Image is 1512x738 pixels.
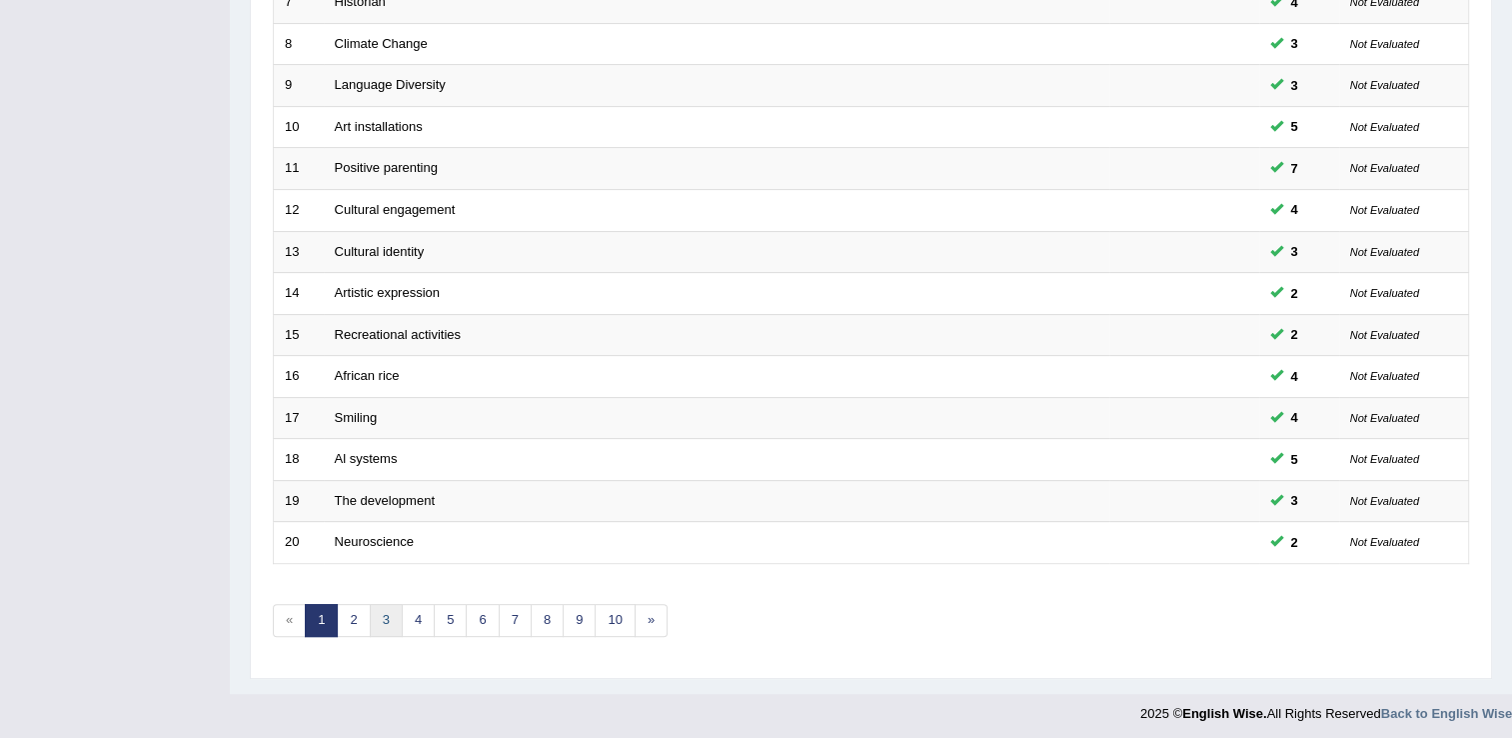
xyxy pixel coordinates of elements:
[1350,246,1419,258] small: Not Evaluated
[1350,536,1419,548] small: Not Evaluated
[1283,33,1306,54] span: You can still take this question
[1283,75,1306,96] span: You can still take this question
[1283,324,1306,345] span: You can still take this question
[1283,407,1306,428] span: You can still take this question
[335,160,438,175] a: Positive parenting
[434,604,467,637] a: 5
[305,604,338,637] a: 1
[1283,116,1306,137] span: You can still take this question
[274,439,324,481] td: 18
[1350,412,1419,424] small: Not Evaluated
[402,604,435,637] a: 4
[1283,283,1306,304] span: You can still take this question
[274,231,324,273] td: 13
[335,368,400,383] a: African rice
[274,65,324,107] td: 9
[335,451,398,466] a: Al systems
[1350,204,1419,216] small: Not Evaluated
[595,604,635,637] a: 10
[274,106,324,148] td: 10
[335,77,446,92] a: Language Diversity
[1350,329,1419,341] small: Not Evaluated
[563,604,596,637] a: 9
[1283,490,1306,511] span: You can still take this question
[1350,370,1419,382] small: Not Evaluated
[274,314,324,356] td: 15
[1350,79,1419,91] small: Not Evaluated
[1140,694,1512,723] div: 2025 © All Rights Reserved
[335,119,423,134] a: Art installations
[273,604,306,637] span: «
[274,23,324,65] td: 8
[274,273,324,315] td: 14
[499,604,532,637] a: 7
[1283,199,1306,220] span: You can still take this question
[335,244,425,259] a: Cultural identity
[274,480,324,522] td: 19
[1350,162,1419,174] small: Not Evaluated
[335,493,435,508] a: The development
[274,397,324,439] td: 17
[635,604,668,637] a: »
[1350,495,1419,507] small: Not Evaluated
[1381,706,1512,721] a: Back to English Wise
[335,410,378,425] a: Smiling
[274,522,324,564] td: 20
[274,189,324,231] td: 12
[466,604,499,637] a: 6
[335,534,415,549] a: Neuroscience
[1283,532,1306,553] span: You can still take this question
[335,36,428,51] a: Climate Change
[531,604,564,637] a: 8
[274,356,324,398] td: 16
[274,148,324,190] td: 11
[1283,366,1306,387] span: You can still take this question
[1283,449,1306,470] span: You can still take this question
[1350,121,1419,133] small: Not Evaluated
[335,285,440,300] a: Artistic expression
[335,202,456,217] a: Cultural engagement
[1182,706,1266,721] strong: English Wise.
[1350,38,1419,50] small: Not Evaluated
[1350,287,1419,299] small: Not Evaluated
[1350,453,1419,465] small: Not Evaluated
[1283,158,1306,179] span: You can still take this question
[370,604,403,637] a: 3
[1283,241,1306,262] span: You can still take this question
[335,327,461,342] a: Recreational activities
[337,604,370,637] a: 2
